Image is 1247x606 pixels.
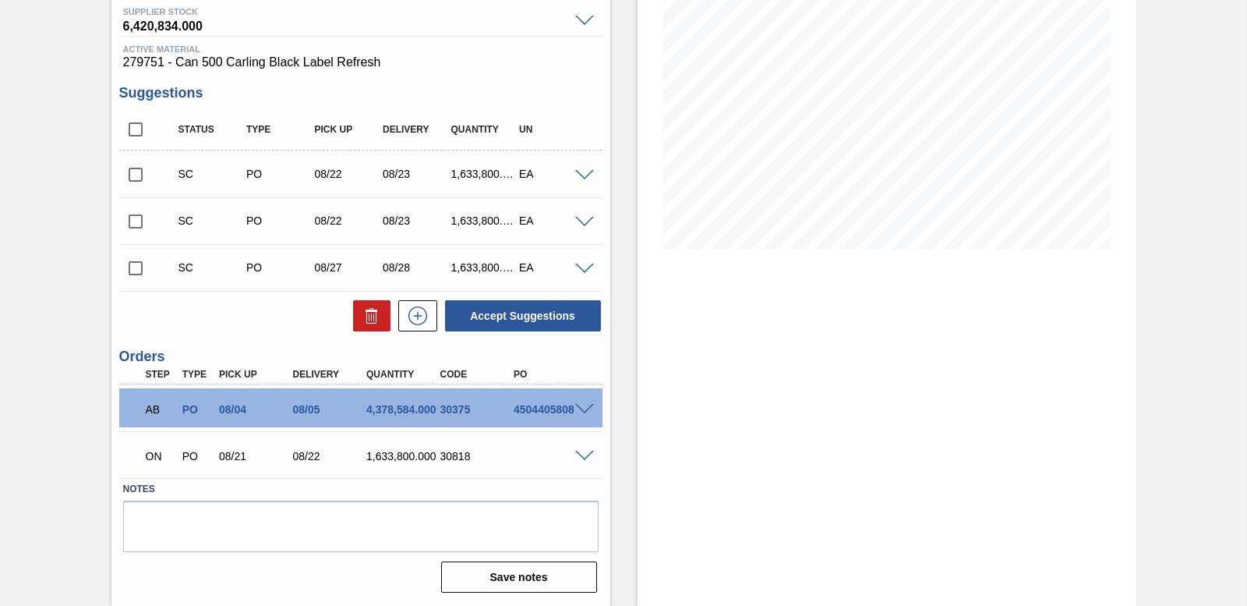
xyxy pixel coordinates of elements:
[441,562,597,593] button: Save notes
[390,300,437,331] div: New suggestion
[447,124,522,135] div: Quantity
[311,168,386,180] div: 08/22/2025
[311,261,386,274] div: 08/27/2025
[175,214,249,227] div: Suggestion Created
[447,168,522,180] div: 1,633,800.000
[311,214,386,227] div: 08/22/2025
[436,403,518,416] div: 30375
[289,369,370,380] div: Delivery
[215,450,296,462] div: 08/21/2025
[362,403,443,416] div: 4,378,584.000
[119,349,602,365] h3: Orders
[119,85,602,101] h3: Suggestions
[362,450,443,462] div: 1,633,800.000
[123,44,599,54] span: Active Material
[447,214,522,227] div: 1,633,800.000
[146,450,175,462] p: ON
[445,300,601,331] button: Accept Suggestions
[379,168,454,180] div: 08/23/2025
[123,16,567,32] span: 6,420,834.000
[436,369,518,380] div: Code
[289,450,370,462] div: 08/22/2025
[142,392,179,427] div: Awaiting Pick Up
[447,261,522,274] div: 1,633,800.000
[311,124,386,135] div: Pick up
[242,168,317,180] div: Purchase order
[379,214,454,227] div: 08/23/2025
[436,450,518,462] div: 30818
[510,403,591,416] div: 4504405808
[215,403,296,416] div: 08/04/2025
[510,369,591,380] div: PO
[146,403,175,416] p: AB
[142,439,179,473] div: Negotiating Order
[178,450,216,462] div: Purchase order
[175,168,249,180] div: Suggestion Created
[515,261,590,274] div: EA
[289,403,370,416] div: 08/05/2025
[345,300,390,331] div: Delete Suggestions
[379,261,454,274] div: 08/28/2025
[142,369,179,380] div: Step
[123,7,567,16] span: Supplier Stock
[362,369,443,380] div: Quantity
[123,55,599,69] span: 279751 - Can 500 Carling Black Label Refresh
[242,261,317,274] div: Purchase order
[379,124,454,135] div: Delivery
[242,124,317,135] div: Type
[515,214,590,227] div: EA
[123,478,599,501] label: Notes
[175,261,249,274] div: Suggestion Created
[515,168,590,180] div: EA
[178,403,216,416] div: Purchase order
[178,369,216,380] div: Type
[515,124,590,135] div: UN
[175,124,249,135] div: Status
[437,299,602,333] div: Accept Suggestions
[215,369,296,380] div: Pick up
[242,214,317,227] div: Purchase order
